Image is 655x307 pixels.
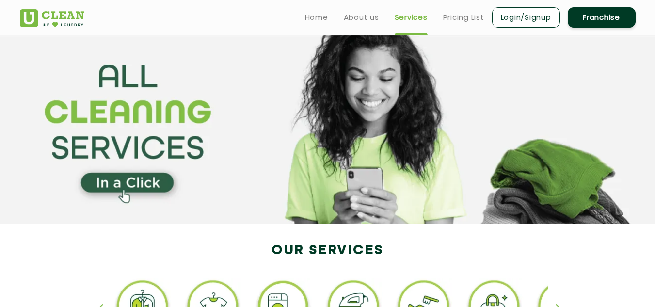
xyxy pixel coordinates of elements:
[568,7,636,28] a: Franchise
[20,9,84,27] img: UClean Laundry and Dry Cleaning
[305,12,328,23] a: Home
[443,12,484,23] a: Pricing List
[395,12,428,23] a: Services
[492,7,560,28] a: Login/Signup
[344,12,379,23] a: About us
